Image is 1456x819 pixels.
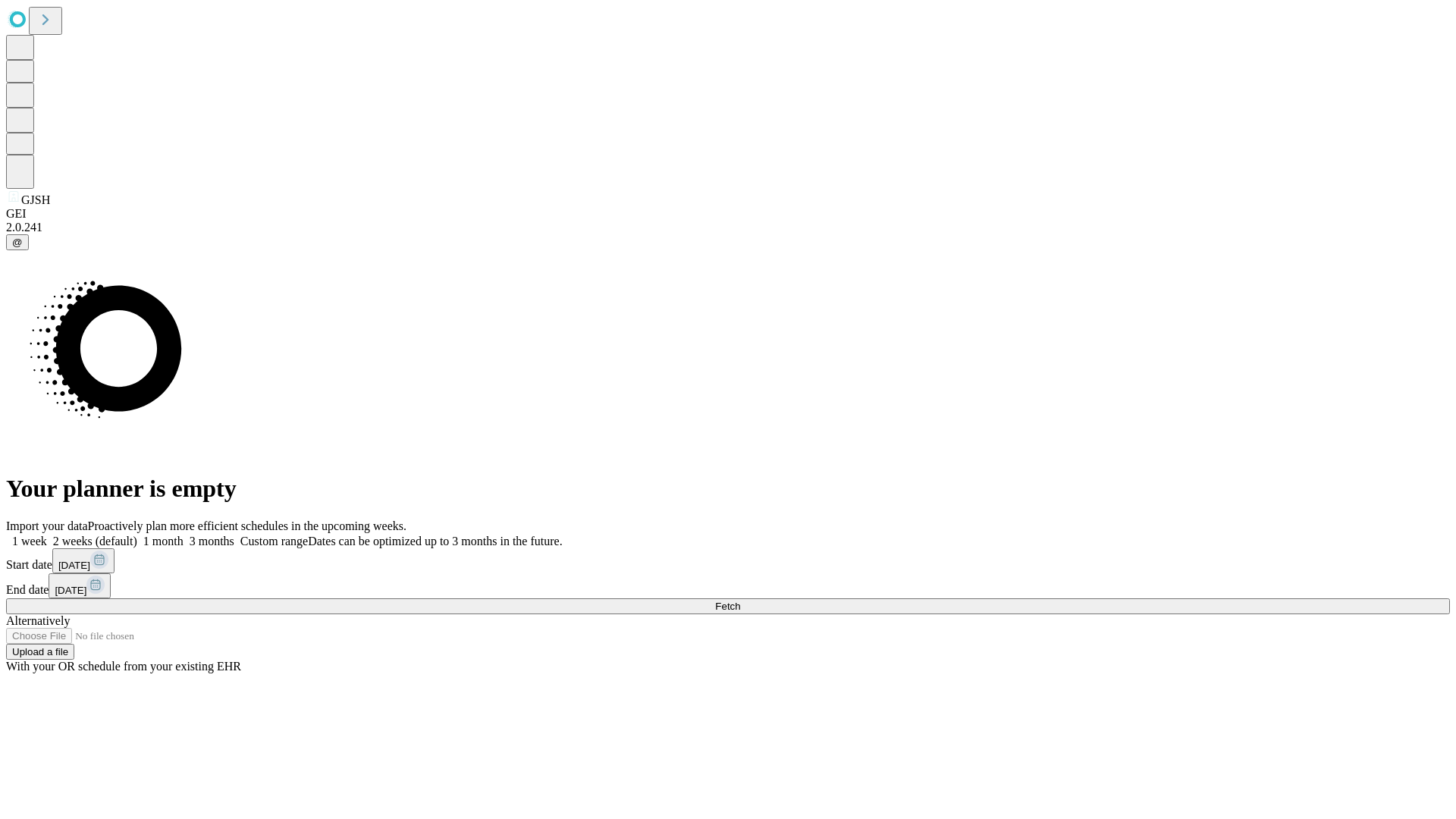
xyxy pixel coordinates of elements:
button: [DATE] [52,548,115,573]
button: Upload a file [6,644,74,660]
h1: Your planner is empty [6,475,1450,503]
div: GEI [6,207,1450,221]
span: @ [12,237,23,248]
span: Import your data [6,519,88,532]
div: Start date [6,548,1450,573]
button: @ [6,234,29,250]
span: 2 weeks (default) [53,535,137,548]
span: 3 months [190,535,234,548]
div: 2.0.241 [6,221,1450,234]
span: [DATE] [58,560,90,571]
span: Alternatively [6,614,70,627]
div: End date [6,573,1450,598]
button: [DATE] [49,573,111,598]
span: GJSH [21,193,50,206]
button: Fetch [6,598,1450,614]
span: [DATE] [55,585,86,596]
span: With your OR schedule from your existing EHR [6,660,241,673]
span: Fetch [715,601,740,612]
span: Dates can be optimized up to 3 months in the future. [308,535,562,548]
span: 1 month [143,535,184,548]
span: 1 week [12,535,47,548]
span: Custom range [240,535,308,548]
span: Proactively plan more efficient schedules in the upcoming weeks. [88,519,406,532]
